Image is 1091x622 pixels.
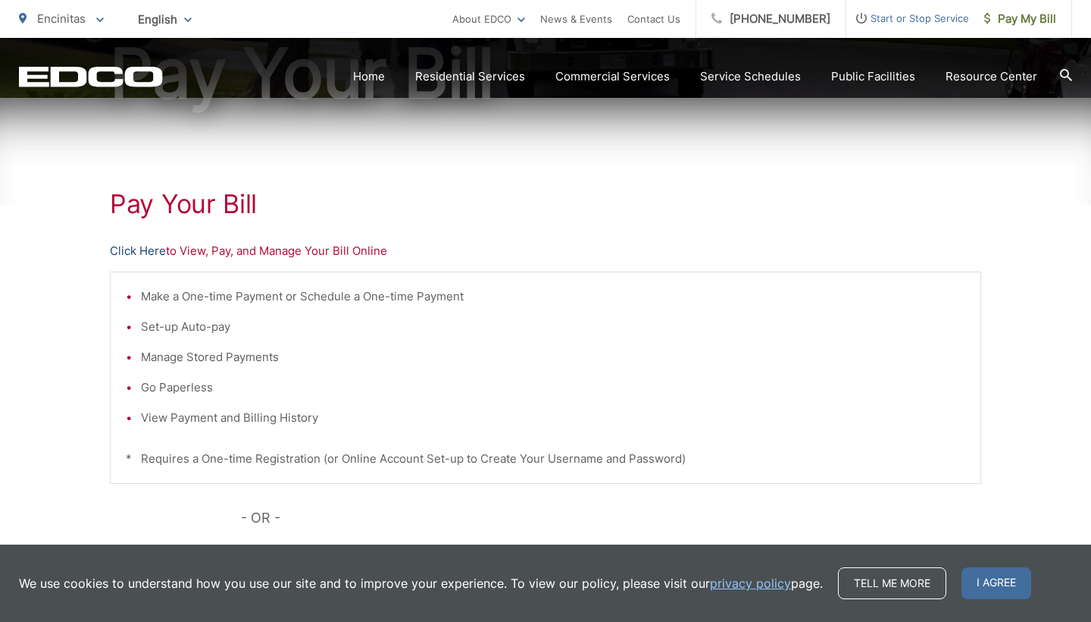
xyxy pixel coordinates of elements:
li: Manage Stored Payments [141,348,965,366]
p: We use cookies to understand how you use our site and to improve your experience. To view our pol... [19,574,823,592]
a: Home [353,68,385,86]
span: Pay My Bill [984,10,1056,28]
span: Encinitas [37,11,86,26]
span: English [127,6,203,33]
a: Click Here [110,242,166,260]
a: privacy policy [710,574,791,592]
a: Public Facilities [831,68,915,86]
a: EDCD logo. Return to the homepage. [19,66,163,87]
p: to View, Pay, and Manage Your Bill Online [110,242,981,260]
li: Make a One-time Payment or Schedule a One-time Payment [141,287,965,306]
h1: Pay Your Bill [110,189,981,219]
a: News & Events [540,10,612,28]
a: Commercial Services [555,68,670,86]
li: Go Paperless [141,379,965,397]
p: * Requires a One-time Registration (or Online Account Set-up to Create Your Username and Password) [126,450,965,468]
a: Resource Center [946,68,1037,86]
a: Residential Services [415,68,525,86]
a: Contact Us [627,10,680,28]
li: View Payment and Billing History [141,409,965,427]
span: I agree [961,567,1031,599]
a: Tell me more [838,567,946,599]
a: About EDCO [452,10,525,28]
p: - OR - [241,507,982,529]
li: Set-up Auto-pay [141,318,965,336]
a: Service Schedules [700,68,801,86]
